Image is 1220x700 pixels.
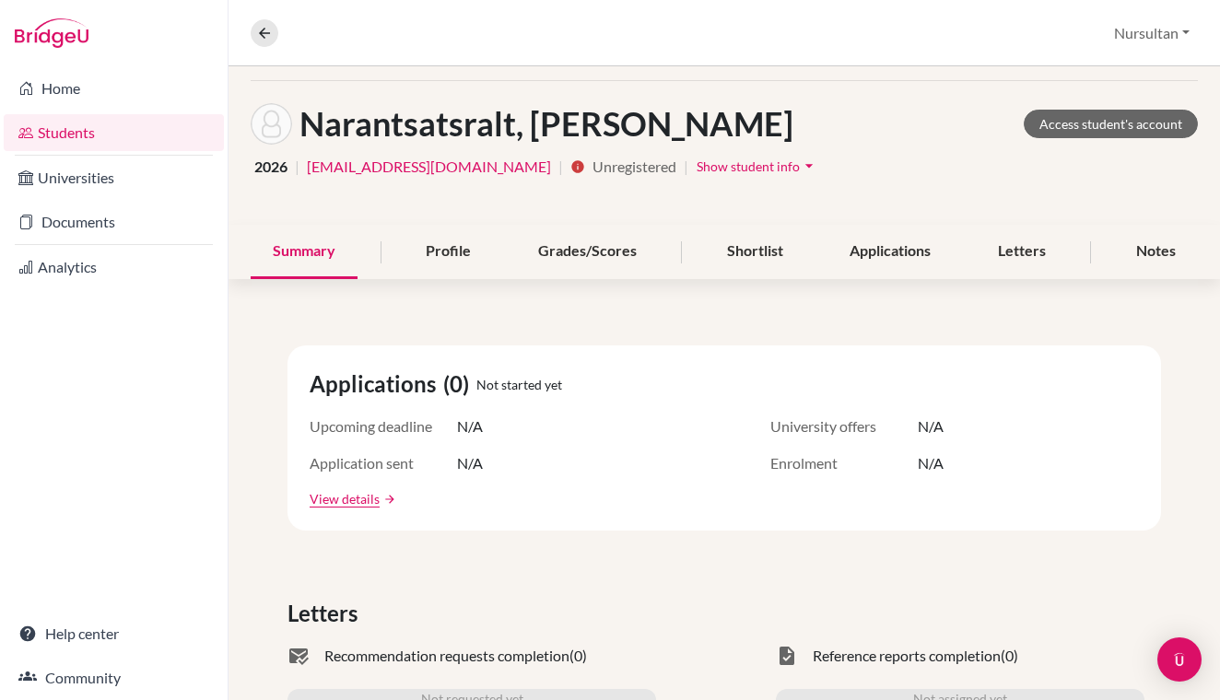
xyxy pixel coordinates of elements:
[310,415,457,437] span: Upcoming deadline
[251,225,358,279] div: Summary
[827,225,953,279] div: Applications
[4,249,224,286] a: Analytics
[1157,637,1202,682] div: Open Intercom Messenger
[324,645,569,667] span: Recommendation requests completion
[697,158,800,174] span: Show student info
[404,225,493,279] div: Profile
[299,104,793,144] h1: Narantsatsralt, [PERSON_NAME]
[1106,16,1198,51] button: Nursultan
[443,367,476,401] span: (0)
[15,18,88,48] img: Bridge-U
[4,159,224,196] a: Universities
[4,70,224,107] a: Home
[1024,110,1198,138] a: Access student's account
[770,452,918,474] span: Enrolment
[1001,645,1018,667] span: (0)
[4,204,224,240] a: Documents
[251,103,292,145] img: Ariun-Erdene Narantsatsralt's avatar
[684,156,688,178] span: |
[310,367,443,401] span: Applications
[4,615,224,652] a: Help center
[457,415,483,437] span: N/A
[1114,225,1198,279] div: Notes
[776,645,798,667] span: task
[310,489,380,508] a: View details
[569,645,587,667] span: (0)
[476,375,562,394] span: Not started yet
[696,152,819,181] button: Show student infoarrow_drop_down
[570,159,585,174] i: info
[295,156,299,178] span: |
[307,156,551,178] a: [EMAIL_ADDRESS][DOMAIN_NAME]
[310,452,457,474] span: Application sent
[976,225,1068,279] div: Letters
[918,415,944,437] span: N/A
[770,415,918,437] span: University offers
[800,157,818,175] i: arrow_drop_down
[4,114,224,151] a: Students
[592,156,676,178] span: Unregistered
[918,452,944,474] span: N/A
[4,659,224,696] a: Community
[705,225,805,279] div: Shortlist
[558,156,563,178] span: |
[813,645,1001,667] span: Reference reports completion
[516,225,659,279] div: Grades/Scores
[457,452,483,474] span: N/A
[380,493,396,506] a: arrow_forward
[287,597,365,630] span: Letters
[254,156,287,178] span: 2026
[287,645,310,667] span: mark_email_read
